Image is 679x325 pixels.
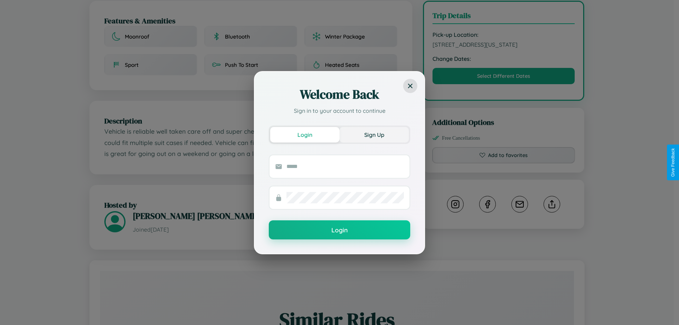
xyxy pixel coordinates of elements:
[269,220,410,239] button: Login
[269,86,410,103] h2: Welcome Back
[269,106,410,115] p: Sign in to your account to continue
[671,148,675,177] div: Give Feedback
[339,127,409,143] button: Sign Up
[270,127,339,143] button: Login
